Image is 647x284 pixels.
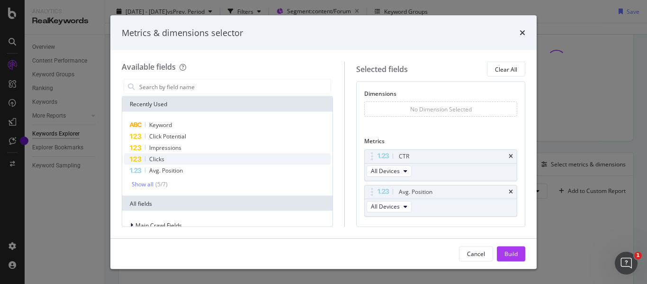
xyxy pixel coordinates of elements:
[509,153,513,159] div: times
[504,249,518,257] div: Build
[634,252,642,259] span: 1
[399,151,409,161] div: CTR
[122,196,332,211] div: All fields
[364,149,517,181] div: CTRtimesAll Devices
[135,221,182,229] span: Main Crawl Fields
[520,27,525,39] div: times
[149,144,181,152] span: Impressions
[367,165,412,176] button: All Devices
[356,64,408,74] div: Selected fields
[399,187,432,196] div: Avg. Position
[459,246,493,261] button: Cancel
[509,189,513,194] div: times
[371,167,400,175] span: All Devices
[364,137,517,149] div: Metrics
[149,166,183,174] span: Avg. Position
[138,80,331,94] input: Search by field name
[122,62,176,72] div: Available fields
[495,65,517,73] div: Clear All
[367,201,412,212] button: All Devices
[149,132,186,140] span: Click Potential
[149,121,172,129] span: Keyword
[153,180,168,188] div: ( 5 / 7 )
[364,184,517,216] div: Avg. PositiontimesAll Devices
[149,155,164,163] span: Clicks
[371,202,400,211] span: All Devices
[410,105,472,113] div: No Dimension Selected
[615,252,638,275] iframe: Intercom live chat
[132,181,153,187] div: Show all
[497,246,525,261] button: Build
[364,90,517,101] div: Dimensions
[467,249,485,257] div: Cancel
[110,15,537,269] div: modal
[487,62,525,77] button: Clear All
[122,27,243,39] div: Metrics & dimensions selector
[122,97,332,112] div: Recently Used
